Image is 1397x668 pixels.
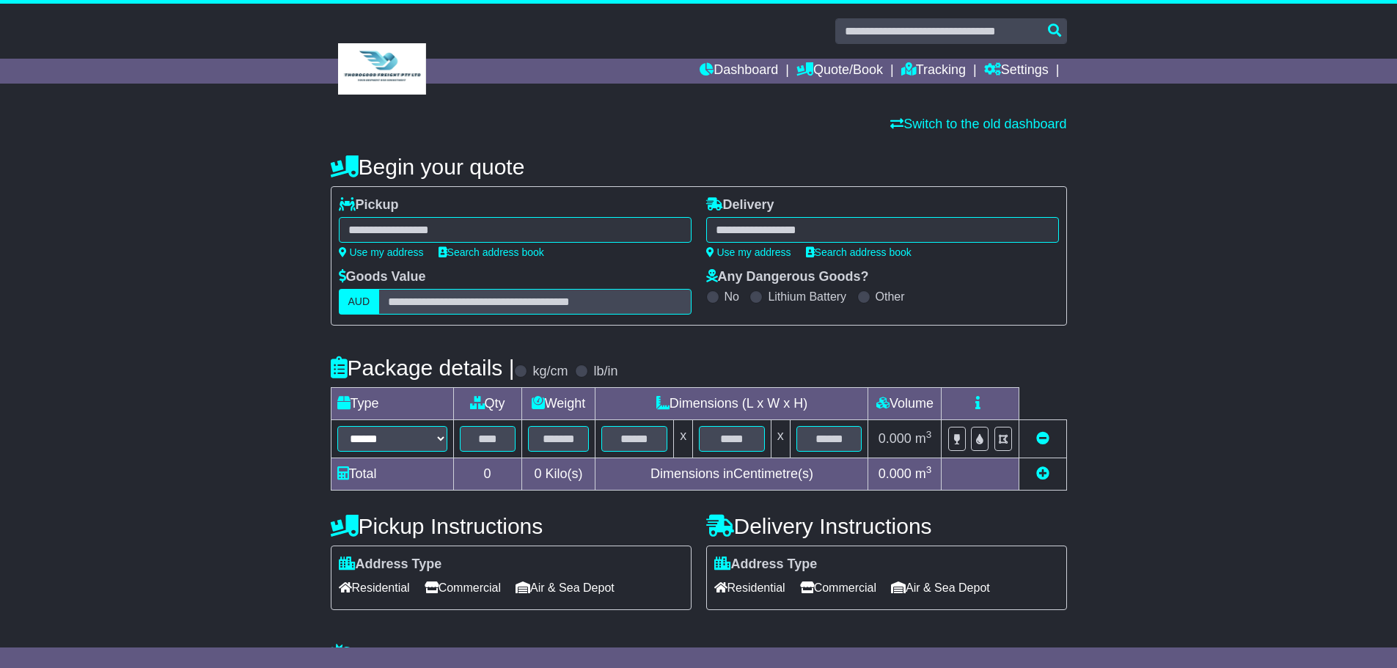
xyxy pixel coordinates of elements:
[331,388,453,420] td: Type
[453,388,521,420] td: Qty
[700,59,778,84] a: Dashboard
[339,246,424,258] a: Use my address
[339,576,410,599] span: Residential
[984,59,1049,84] a: Settings
[879,466,912,481] span: 0.000
[339,269,426,285] label: Goods Value
[521,388,595,420] td: Weight
[926,429,932,440] sup: 3
[593,364,617,380] label: lb/in
[706,197,774,213] label: Delivery
[868,388,942,420] td: Volume
[331,514,692,538] h4: Pickup Instructions
[339,557,442,573] label: Address Type
[595,458,868,491] td: Dimensions in Centimetre(s)
[806,246,912,258] a: Search address book
[915,431,932,446] span: m
[706,269,869,285] label: Any Dangerous Goods?
[725,290,739,304] label: No
[453,458,521,491] td: 0
[331,356,515,380] h4: Package details |
[714,576,785,599] span: Residential
[879,431,912,446] span: 0.000
[891,576,990,599] span: Air & Sea Depot
[796,59,883,84] a: Quote/Book
[331,155,1067,179] h4: Begin your quote
[901,59,966,84] a: Tracking
[706,514,1067,538] h4: Delivery Instructions
[1036,431,1049,446] a: Remove this item
[595,388,868,420] td: Dimensions (L x W x H)
[516,576,615,599] span: Air & Sea Depot
[926,464,932,475] sup: 3
[339,197,399,213] label: Pickup
[521,458,595,491] td: Kilo(s)
[532,364,568,380] label: kg/cm
[714,557,818,573] label: Address Type
[890,117,1066,131] a: Switch to the old dashboard
[876,290,905,304] label: Other
[771,420,790,458] td: x
[915,466,932,481] span: m
[439,246,544,258] a: Search address book
[674,420,693,458] td: x
[706,246,791,258] a: Use my address
[339,289,380,315] label: AUD
[534,466,541,481] span: 0
[425,576,501,599] span: Commercial
[1036,466,1049,481] a: Add new item
[331,643,1067,667] h4: Warranty & Insurance
[800,576,876,599] span: Commercial
[331,458,453,491] td: Total
[768,290,846,304] label: Lithium Battery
